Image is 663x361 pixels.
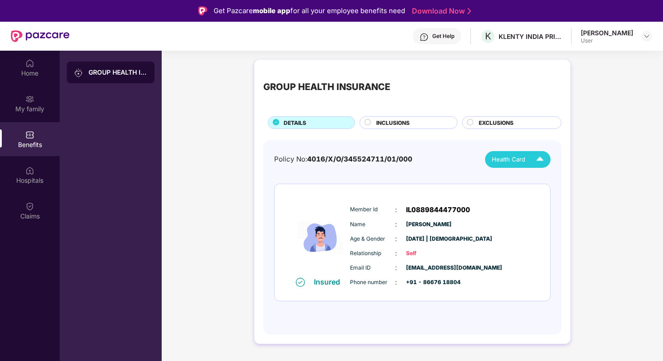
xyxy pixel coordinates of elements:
[25,59,34,68] img: svg+xml;base64,PHN2ZyBpZD0iSG9tZSIgeG1sbnM9Imh0dHA6Ly93d3cudzMub3JnLzIwMDAvc3ZnIiB3aWR0aD0iMjAiIG...
[25,95,34,104] img: svg+xml;base64,PHN2ZyB3aWR0aD0iMjAiIGhlaWdodD0iMjAiIHZpZXdCb3g9IjAgMCAyMCAyMCIgZmlsbD0ibm9uZSIgeG...
[395,205,397,215] span: :
[350,235,395,243] span: Age & Gender
[89,68,147,77] div: GROUP HEALTH INSURANCE
[406,220,451,229] span: [PERSON_NAME]
[395,234,397,244] span: :
[296,278,305,287] img: svg+xml;base64,PHN2ZyB4bWxucz0iaHR0cDovL3d3dy53My5vcmcvMjAwMC9zdmciIHdpZHRoPSIxNiIgaGVpZ2h0PSIxNi...
[263,80,390,94] div: GROUP HEALTH INSURANCE
[406,204,470,215] span: IL0889844477000
[214,5,405,16] div: Get Pazcare for all your employee benefits need
[25,202,34,211] img: svg+xml;base64,PHN2ZyBpZD0iQ2xhaW0iIHhtbG5zPSJodHRwOi8vd3d3LnczLm9yZy8yMDAwL3N2ZyIgd2lkdGg9IjIwIi...
[198,6,207,15] img: Logo
[485,31,491,42] span: K
[350,278,395,287] span: Phone number
[274,154,412,165] div: Policy No:
[395,248,397,258] span: :
[485,151,551,168] button: Health Card
[11,30,70,42] img: New Pazcare Logo
[406,264,451,272] span: [EMAIL_ADDRESS][DOMAIN_NAME]
[395,277,397,287] span: :
[643,33,650,40] img: svg+xml;base64,PHN2ZyBpZD0iRHJvcGRvd24tMzJ4MzIiIHhtbG5zPSJodHRwOi8vd3d3LnczLm9yZy8yMDAwL3N2ZyIgd2...
[294,198,348,277] img: icon
[25,166,34,175] img: svg+xml;base64,PHN2ZyBpZD0iSG9zcGl0YWxzIiB4bWxucz0iaHR0cDovL3d3dy53My5vcmcvMjAwMC9zdmciIHdpZHRoPS...
[376,119,410,127] span: INCLUSIONS
[350,264,395,272] span: Email ID
[74,68,83,77] img: svg+xml;base64,PHN2ZyB3aWR0aD0iMjAiIGhlaWdodD0iMjAiIHZpZXdCb3g9IjAgMCAyMCAyMCIgZmlsbD0ibm9uZSIgeG...
[314,277,346,286] div: Insured
[420,33,429,42] img: svg+xml;base64,PHN2ZyBpZD0iSGVscC0zMngzMiIgeG1sbnM9Imh0dHA6Ly93d3cudzMub3JnLzIwMDAvc3ZnIiB3aWR0aD...
[432,33,454,40] div: Get Help
[350,249,395,258] span: Relationship
[412,6,468,16] a: Download Now
[499,32,562,41] div: KLENTY INDIA PRIVATE LIMITED
[581,37,633,44] div: User
[492,155,525,164] span: Health Card
[395,263,397,273] span: :
[406,278,451,287] span: +91 - 86676 18804
[479,119,514,127] span: EXCLUSIONS
[253,6,290,15] strong: mobile app
[350,220,395,229] span: Name
[25,130,34,139] img: svg+xml;base64,PHN2ZyBpZD0iQmVuZWZpdHMiIHhtbG5zPSJodHRwOi8vd3d3LnczLm9yZy8yMDAwL3N2ZyIgd2lkdGg9Ij...
[350,205,395,214] span: Member Id
[307,155,412,163] span: 4016/X/O/345524711/01/000
[581,28,633,37] div: [PERSON_NAME]
[532,152,548,167] img: Icuh8uwCUCF+XjCZyLQsAKiDCM9HiE6CMYmKQaPGkZKaA32CAAACiQcFBJY0IsAAAAASUVORK5CYII=
[406,235,451,243] span: [DATE] | [DEMOGRAPHIC_DATA]
[395,219,397,229] span: :
[284,119,306,127] span: DETAILS
[467,6,471,16] img: Stroke
[406,249,451,258] span: Self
